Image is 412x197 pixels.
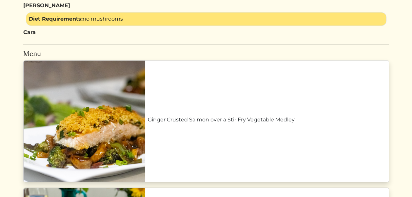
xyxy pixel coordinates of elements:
[148,116,386,124] a: Ginger Crusted Salmon over a Stir Fry Vegetable Medley
[26,12,386,26] div: no mushrooms
[23,29,36,35] strong: Cara
[23,50,389,58] h5: Menu
[29,16,83,22] strong: Diet Requirements:
[23,2,70,9] strong: [PERSON_NAME]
